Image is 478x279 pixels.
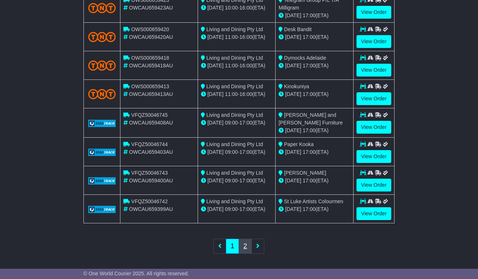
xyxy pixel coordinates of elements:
[303,91,315,97] span: 17:00
[279,112,343,126] span: [PERSON_NAME] and [PERSON_NAME] Furniture
[356,179,392,191] a: View Order
[201,33,272,41] div: - (ETA)
[303,12,315,18] span: 17:00
[208,178,224,183] span: [DATE]
[131,83,169,89] span: OWS000659413
[279,127,350,134] div: (ETA)
[206,112,263,118] span: Living and Dining Pty Ltd
[206,141,263,147] span: Living and Dining Pty Ltd
[279,205,350,213] div: (ETA)
[239,120,252,126] span: 17:00
[206,26,263,32] span: Living and Dining Pty Ltd
[88,206,116,213] img: GetCarrierServiceLogo
[83,271,189,276] span: © One World Courier 2025. All rights reserved.
[284,170,326,176] span: [PERSON_NAME]
[239,34,252,40] span: 16:00
[131,141,168,147] span: VFQZ50046744
[129,63,173,68] span: OWCAU659418AU
[356,150,392,163] a: View Order
[285,149,301,155] span: [DATE]
[206,198,263,204] span: Living and Dining Pty Ltd
[356,207,392,220] a: View Order
[131,55,169,61] span: OWS000659418
[208,120,224,126] span: [DATE]
[285,206,301,212] span: [DATE]
[239,63,252,68] span: 16:00
[356,6,392,19] a: View Order
[285,12,301,18] span: [DATE]
[303,127,315,133] span: 17:00
[206,83,263,89] span: Living and Dining Pty Ltd
[239,178,252,183] span: 17:00
[303,149,315,155] span: 17:00
[208,206,224,212] span: [DATE]
[206,170,263,176] span: Living and Dining Pty Ltd
[208,149,224,155] span: [DATE]
[129,149,173,155] span: OWCAU659403AU
[303,63,315,68] span: 17:00
[225,34,238,40] span: 11:00
[279,12,350,19] div: (ETA)
[88,149,116,156] img: GetCarrierServiceLogo
[208,63,224,68] span: [DATE]
[285,127,301,133] span: [DATE]
[201,119,272,127] div: - (ETA)
[239,239,252,254] a: 2
[225,5,238,11] span: 10:00
[285,63,301,68] span: [DATE]
[201,148,272,156] div: - (ETA)
[225,206,238,212] span: 09:00
[201,90,272,98] div: - (ETA)
[279,62,350,70] div: (ETA)
[88,177,116,185] img: GetCarrierServiceLogo
[131,170,168,176] span: VFQZ50046743
[356,64,392,77] a: View Order
[239,5,252,11] span: 16:00
[129,206,173,212] span: OWCAU659399AU
[88,120,116,127] img: GetCarrierServiceLogo
[129,120,173,126] span: OWCAU659408AU
[208,91,224,97] span: [DATE]
[201,177,272,185] div: - (ETA)
[279,148,350,156] div: (ETA)
[225,149,238,155] span: 09:00
[279,33,350,41] div: (ETA)
[129,5,173,11] span: OWCAU659423AU
[279,90,350,98] div: (ETA)
[285,91,301,97] span: [DATE]
[285,34,301,40] span: [DATE]
[201,4,272,12] div: - (ETA)
[88,3,116,13] img: TNT_Domestic.png
[284,55,326,61] span: Dymocks Adelaide
[284,198,343,204] span: St Luke Artists Colourmen
[201,205,272,213] div: - (ETA)
[88,32,116,42] img: TNT_Domestic.png
[356,121,392,134] a: View Order
[225,178,238,183] span: 09:00
[225,120,238,126] span: 09:00
[239,91,252,97] span: 16:00
[285,178,301,183] span: [DATE]
[206,55,263,61] span: Living and Dining Pty Ltd
[129,178,173,183] span: OWCAU659400AU
[208,5,224,11] span: [DATE]
[303,206,315,212] span: 17:00
[356,92,392,105] a: View Order
[131,198,168,204] span: VFQZ50046742
[225,91,238,97] span: 11:00
[129,34,173,40] span: OWCAU659420AU
[208,34,224,40] span: [DATE]
[131,26,169,32] span: OWS000659420
[88,60,116,70] img: TNT_Domestic.png
[279,177,350,185] div: (ETA)
[225,63,238,68] span: 11:00
[303,34,315,40] span: 17:00
[284,83,309,89] span: Kinokuniya
[88,89,116,99] img: TNT_Domestic.png
[356,35,392,48] a: View Order
[129,91,173,97] span: OWCAU659413AU
[201,62,272,70] div: - (ETA)
[239,206,252,212] span: 17:00
[284,141,314,147] span: Paper Kooka
[131,112,168,118] span: VFQZ50046745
